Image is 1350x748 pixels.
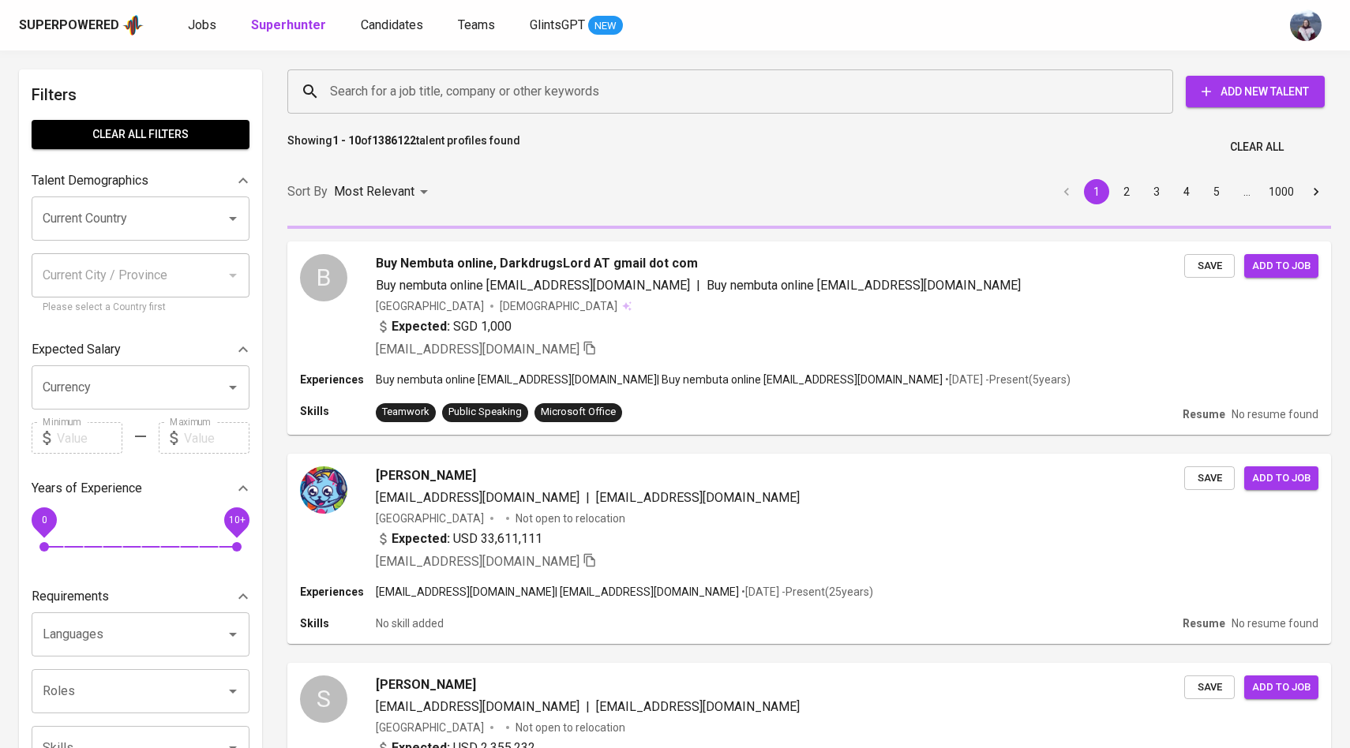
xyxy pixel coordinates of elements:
[188,16,219,36] a: Jobs
[1252,469,1311,488] span: Add to job
[376,466,476,485] span: [PERSON_NAME]
[32,479,142,498] p: Years of Experience
[41,514,47,525] span: 0
[287,454,1331,644] a: [PERSON_NAME][EMAIL_ADDRESS][DOMAIN_NAME]|[EMAIL_ADDRESS][DOMAIN_NAME][GEOGRAPHIC_DATA]Not open t...
[376,675,476,694] span: [PERSON_NAME]
[1303,179,1329,204] button: Go to next page
[596,699,800,714] span: [EMAIL_ADDRESS][DOMAIN_NAME]
[222,208,244,230] button: Open
[376,254,698,273] span: Buy Nembuta online, DarkdrugsLord AT gmail dot com
[376,720,484,735] div: [GEOGRAPHIC_DATA]
[300,675,347,723] div: S
[458,17,495,32] span: Teams
[376,511,484,526] div: [GEOGRAPHIC_DATA]
[300,584,376,600] p: Experiences
[287,182,328,201] p: Sort By
[300,372,376,387] p: Experiences
[516,720,625,735] p: Not open to relocation
[376,372,943,387] p: Buy nembuta online [EMAIL_ADDRESS][DOMAIN_NAME] | Buy nembuta online [EMAIL_ADDRESS][DOMAIN_NAME]
[530,17,585,32] span: GlintsGPT
[1052,179,1331,204] nav: pagination navigation
[1252,257,1311,275] span: Add to job
[376,529,542,548] div: USD 33,611,111
[1244,466,1318,491] button: Add to job
[251,16,329,36] a: Superhunter
[334,178,433,207] div: Most Relevant
[32,587,109,606] p: Requirements
[287,241,1331,435] a: BBuy Nembuta online, DarkdrugsLord AT gmail dot comBuy nembuta online [EMAIL_ADDRESS][DOMAIN_NAME...
[376,584,739,600] p: [EMAIL_ADDRESS][DOMAIN_NAME] | [EMAIL_ADDRESS][DOMAIN_NAME]
[376,554,579,569] span: [EMAIL_ADDRESS][DOMAIN_NAME]
[184,422,249,454] input: Value
[287,133,520,162] p: Showing of talent profiles found
[376,317,512,336] div: SGD 1,000
[1186,76,1325,107] button: Add New Talent
[222,376,244,398] button: Open
[1114,179,1139,204] button: Go to page 2
[43,300,238,316] p: Please select a Country first
[1144,179,1169,204] button: Go to page 3
[596,490,800,505] span: [EMAIL_ADDRESS][DOMAIN_NAME]
[1084,179,1109,204] button: page 1
[530,16,623,36] a: GlintsGPT NEW
[361,17,423,32] span: Candidates
[1198,82,1312,102] span: Add New Talent
[222,680,244,702] button: Open
[1183,615,1225,631] p: Resume
[32,82,249,107] h6: Filters
[44,125,237,144] span: Clear All filters
[1192,257,1227,275] span: Save
[228,514,245,525] span: 10+
[361,16,426,36] a: Candidates
[1244,254,1318,279] button: Add to job
[19,17,119,35] div: Superpowered
[372,134,416,147] b: 1386122
[392,529,450,548] b: Expected:
[32,581,249,612] div: Requirements
[1184,675,1235,700] button: Save
[32,165,249,196] div: Talent Demographics
[707,278,1021,293] span: Buy nembuta online [EMAIL_ADDRESS][DOMAIN_NAME]
[32,340,121,359] p: Expected Salary
[222,623,244,645] button: Open
[1192,679,1227,697] span: Save
[32,120,249,149] button: Clear All filters
[1252,679,1311,697] span: Add to job
[1264,179,1299,204] button: Go to page 1000
[541,405,616,420] div: Microsoft Office
[458,16,498,36] a: Teams
[32,171,148,190] p: Talent Demographics
[188,17,216,32] span: Jobs
[32,473,249,504] div: Years of Experience
[334,182,414,201] p: Most Relevant
[1184,254,1235,279] button: Save
[376,615,444,631] p: No skill added
[32,334,249,365] div: Expected Salary
[376,490,579,505] span: [EMAIL_ADDRESS][DOMAIN_NAME]
[1232,615,1318,631] p: No resume found
[1234,184,1259,200] div: …
[586,488,590,507] span: |
[943,372,1071,387] p: • [DATE] - Present ( 5 years )
[300,254,347,301] div: B
[1192,469,1227,488] span: Save
[376,298,484,314] div: [GEOGRAPHIC_DATA]
[300,615,376,631] p: Skills
[1184,466,1235,491] button: Save
[448,405,522,420] div: Public Speaking
[122,13,144,37] img: app logo
[376,278,690,293] span: Buy nembuta online [EMAIL_ADDRESS][DOMAIN_NAME]
[1290,9,1322,41] img: christine.raharja@glints.com
[500,298,620,314] span: [DEMOGRAPHIC_DATA]
[376,342,579,357] span: [EMAIL_ADDRESS][DOMAIN_NAME]
[588,18,623,34] span: NEW
[392,317,450,336] b: Expected:
[1232,406,1318,422] p: No resume found
[1244,675,1318,700] button: Add to job
[1230,137,1284,157] span: Clear All
[57,422,122,454] input: Value
[696,276,700,295] span: |
[516,511,625,526] p: Not open to relocation
[300,403,376,419] p: Skills
[1224,133,1290,162] button: Clear All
